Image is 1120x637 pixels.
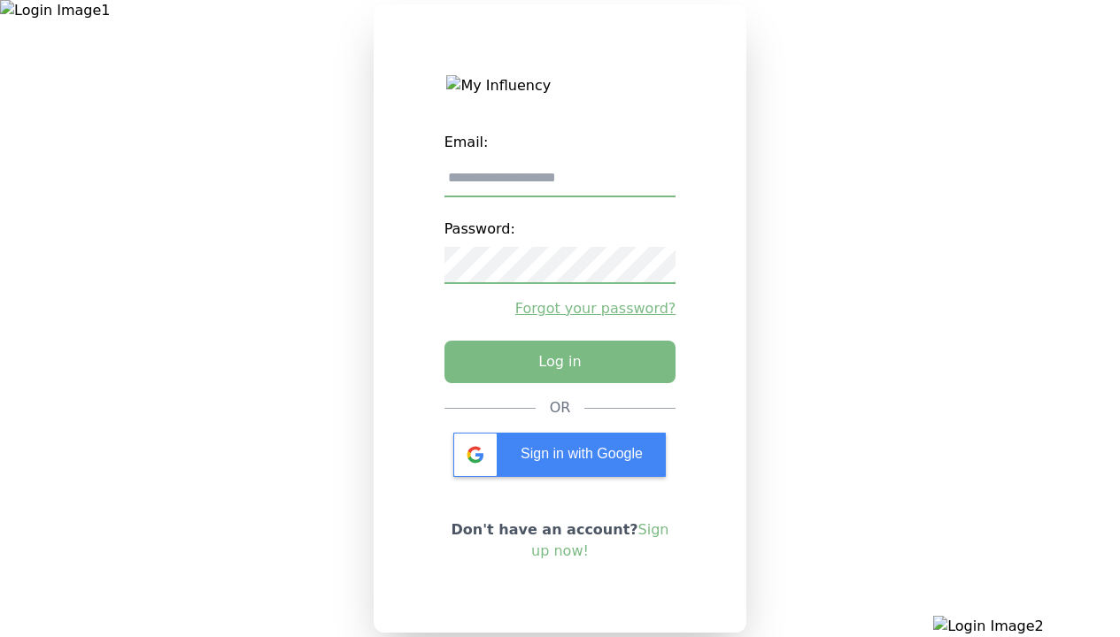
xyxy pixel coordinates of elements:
[444,211,676,247] label: Password:
[933,616,1120,637] img: Login Image2
[550,397,571,418] div: OR
[444,298,676,319] a: Forgot your password?
[444,341,676,383] button: Log in
[444,519,676,562] p: Don't have an account?
[521,446,643,461] span: Sign in with Google
[446,75,673,96] img: My Influency
[453,433,666,477] div: Sign in with Google
[444,125,676,160] label: Email:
